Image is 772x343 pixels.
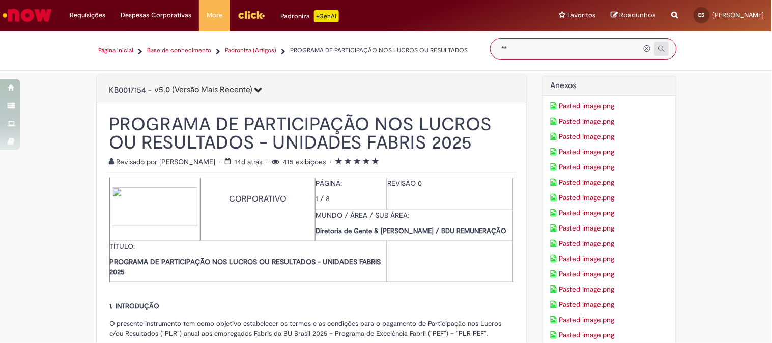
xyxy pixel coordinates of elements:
span: [PERSON_NAME] [713,11,764,19]
img: click_logo_yellow_360x200.png [238,7,265,22]
a: Download de anexo Pasted image.png [551,208,668,218]
i: 2 [345,158,352,165]
strong: Diretoria de Gente & [PERSON_NAME] / BDU REMUNERAÇÃO [316,226,506,235]
a: Download de anexo Pasted image.png [551,116,668,126]
a: Download de anexo Pasted image.png [551,330,668,340]
span: • [330,157,334,166]
span: • [220,157,223,166]
span: ES [699,12,705,18]
p: TÍTULO: [110,241,387,251]
h1: PROGRAMA DE PARTICIPAÇÃO NOS LUCROS OU RESULTADOS - UNIDADES FABRIS 2025 [109,115,514,152]
h2: Anexos [551,81,668,91]
i: 4 [363,158,370,165]
span: Favoritos [568,10,596,20]
a: Download de anexo Pasted image.png [551,147,668,157]
p: REVISÃO 0 [387,178,512,188]
a: Download de anexo Pasted image.png [551,101,668,111]
i: 5 [373,158,380,165]
img: sys_attachment.do [112,187,197,226]
strong: PROGRAMA DE PARTICIPAÇÃO NOS LUCROS OU RESULTADOS - UNIDADES FABRIS 2025 [110,257,381,276]
p: 1 / 8 [316,193,387,204]
span: 415 exibições [283,157,326,166]
a: Download de anexo Pasted image.png [551,253,668,264]
span: Rascunhos [620,10,656,20]
a: Download de anexo Pasted image.png [551,192,668,203]
span: Classificação média do artigo - 5.0 de 5 estrelas [336,157,380,166]
span: Revisado por [PERSON_NAME] [109,157,218,166]
p: MUNDO / ÁREA / SUB ÁREA: [316,210,512,220]
a: Download de anexo Pasted image.png [551,284,668,294]
a: Download de anexo Pasted image.png [551,131,668,141]
span: KB0017154 [109,85,147,95]
a: Base de conhecimento [148,46,212,55]
span: - [149,85,263,95]
span: 14d atrás [235,157,263,166]
span: Requisições [70,10,105,20]
span: CORPORATIVO [229,194,287,204]
span: O presente instrumento tem como objetivo estabelecer os termos e as condições para o pagamento de... [109,319,502,338]
a: Download de anexo Pasted image.png [551,162,668,172]
a: Download de anexo Pasted image.png [551,299,668,309]
a: Download de anexo Pasted image.png [551,315,668,325]
span: 1. INTRODUÇÃO [109,302,160,310]
a: Download de anexo Pasted image.png [551,269,668,279]
p: +GenAi [314,10,339,22]
a: Padroniza (Artigos) [225,46,277,55]
button: 5.0 (Versão Mais Recente) [155,81,263,99]
time: 18/08/2025 17:27:51 [235,157,263,166]
i: 3 [354,158,361,165]
span: More [207,10,222,20]
a: Página inicial [99,46,134,55]
a: Download de anexo Pasted image.png [551,177,668,187]
a: Download de anexo Pasted image.png [551,238,668,248]
img: ServiceNow [1,5,53,25]
i: 1 [336,158,343,165]
a: Download de anexo Pasted image.png [551,223,668,233]
p: PÁGINA: [316,178,387,188]
a: Rascunhos [611,11,656,20]
span: PROGRAMA DE PARTICIPAÇÃO NOS LUCROS OU RESULTADOS [291,46,468,54]
span: • [267,157,270,166]
span: Despesas Corporativas [121,10,191,20]
div: Padroniza [280,10,339,22]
